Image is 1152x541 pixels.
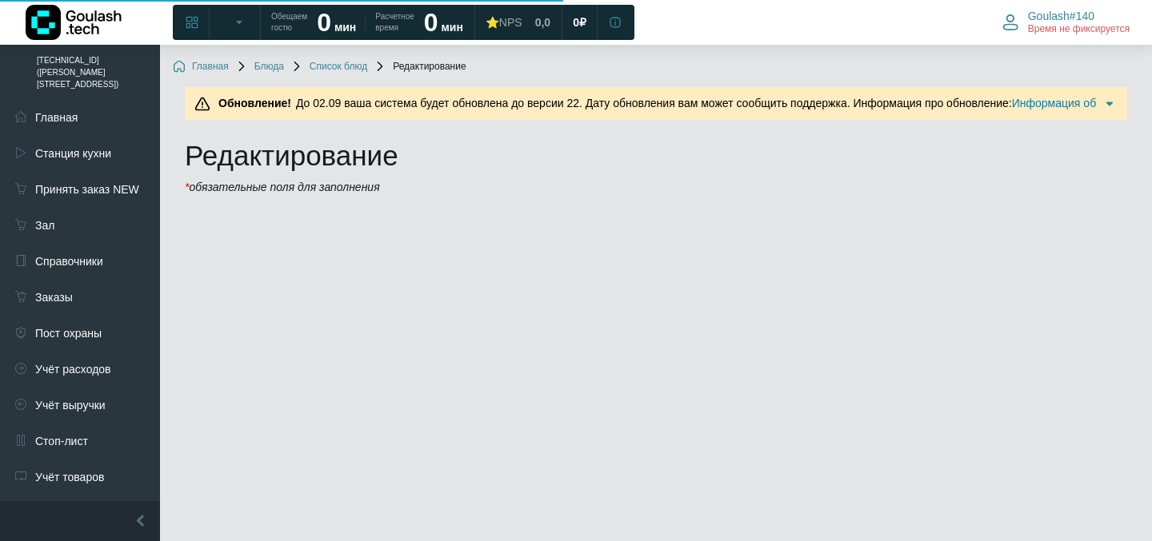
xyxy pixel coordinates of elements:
[173,61,229,74] a: Главная
[218,97,291,109] b: Обновление!
[1102,96,1118,112] img: Подробнее
[579,15,586,30] span: ₽
[499,16,522,29] span: NPS
[573,15,579,30] span: 0
[290,61,367,74] a: Список блюд
[476,8,560,37] a: ⭐NPS 0,0
[194,96,210,112] img: Предупреждение
[486,15,522,30] div: ⭐
[26,5,122,40] img: Логотип компании Goulash.tech
[334,21,356,34] span: мин
[563,8,596,37] a: 0 ₽
[993,6,1139,39] button: Goulash#140 Время не фиксируется
[535,15,550,30] span: 0,0
[185,179,886,196] p: обязательные поля для заполнения
[375,11,414,34] span: Расчетное время
[424,8,438,37] strong: 0
[441,21,462,34] span: мин
[374,61,466,74] span: Редактирование
[1028,9,1094,23] span: Goulash#140
[235,61,284,74] a: Блюда
[1028,23,1130,36] span: Время не фиксируется
[262,8,473,37] a: Обещаем гостю 0 мин Расчетное время 0 мин
[185,139,886,173] h1: Редактирование
[317,8,331,37] strong: 0
[214,97,1096,126] span: До 02.09 ваша система будет обновлена до версии 22. Дату обновления вам может сообщить поддержка....
[271,11,307,34] span: Обещаем гостю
